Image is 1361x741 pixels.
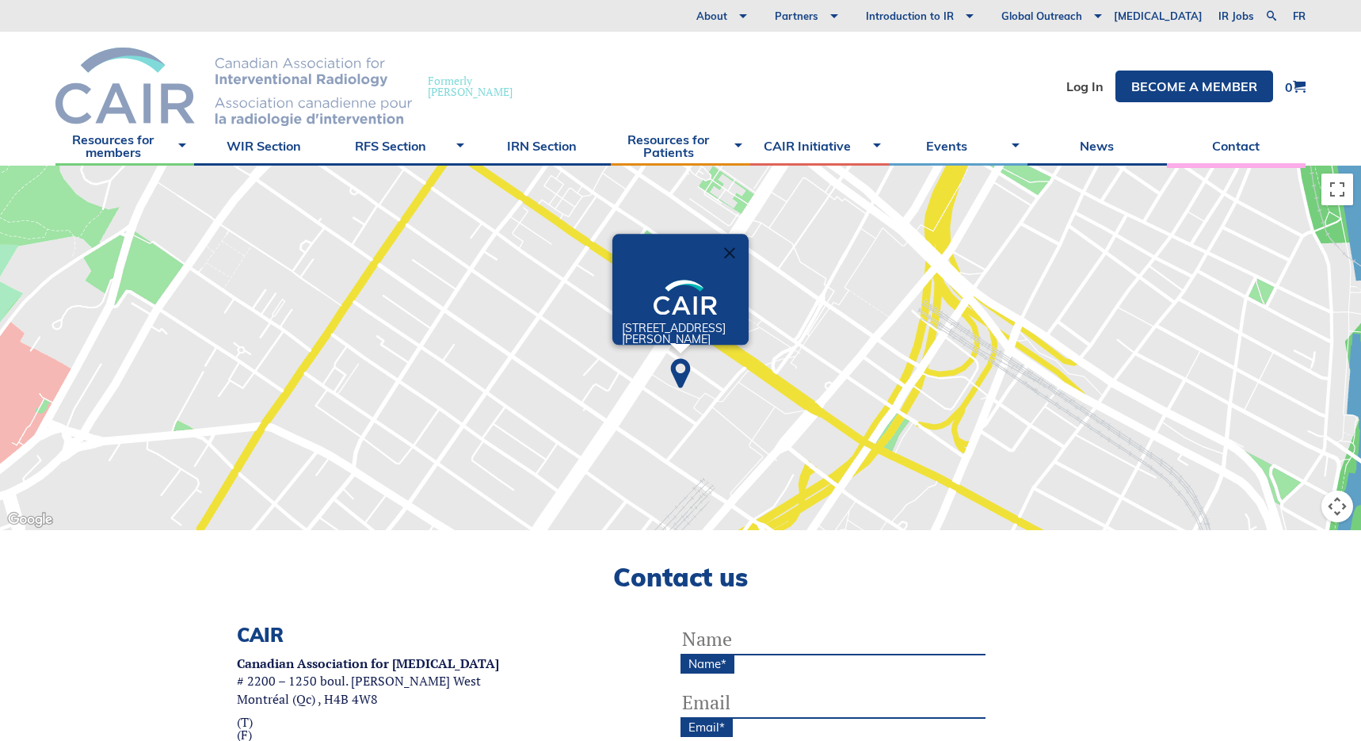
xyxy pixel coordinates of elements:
a: WIR Section [194,126,333,166]
a: (T) [237,716,499,728]
a: Open this area in Google Maps (opens a new window) [4,510,56,530]
label: Name [680,654,734,674]
strong: Canadian Association for [MEDICAL_DATA] [237,655,499,672]
input: Email [680,687,985,719]
a: IRN Section [472,126,611,166]
input: Name [680,624,985,655]
a: Log In [1066,80,1104,93]
button: Map camera controls [1321,491,1353,522]
p: [STREET_ADDRESS][PERSON_NAME] [622,323,749,345]
a: Contact [1167,126,1306,166]
img: CIRA [55,48,412,126]
button: Toggle fullscreen view [1321,174,1353,205]
h3: CAIR [237,624,499,647]
a: Resources for Patients [611,126,749,166]
p: # 2200 – 1250 boul. [PERSON_NAME] West Montréal (Qc) , H4B 4W8 [237,655,499,708]
h2: Contact us [55,562,1306,592]
a: Resources for members [55,126,194,166]
a: Formerly[PERSON_NAME] [55,48,528,126]
a: Events [889,126,1027,166]
img: Logo_CAIR_footer.svg [654,280,717,315]
a: CAIR Initiative [750,126,889,166]
a: (F) [237,728,499,741]
a: fr [1293,11,1306,21]
a: RFS Section [334,126,472,166]
a: 0 [1285,80,1306,94]
button: Close [711,234,749,272]
img: Google [4,510,56,530]
label: Email [680,717,733,737]
a: News [1027,126,1166,166]
a: Become a member [1115,71,1273,102]
span: Formerly [PERSON_NAME] [428,75,513,97]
